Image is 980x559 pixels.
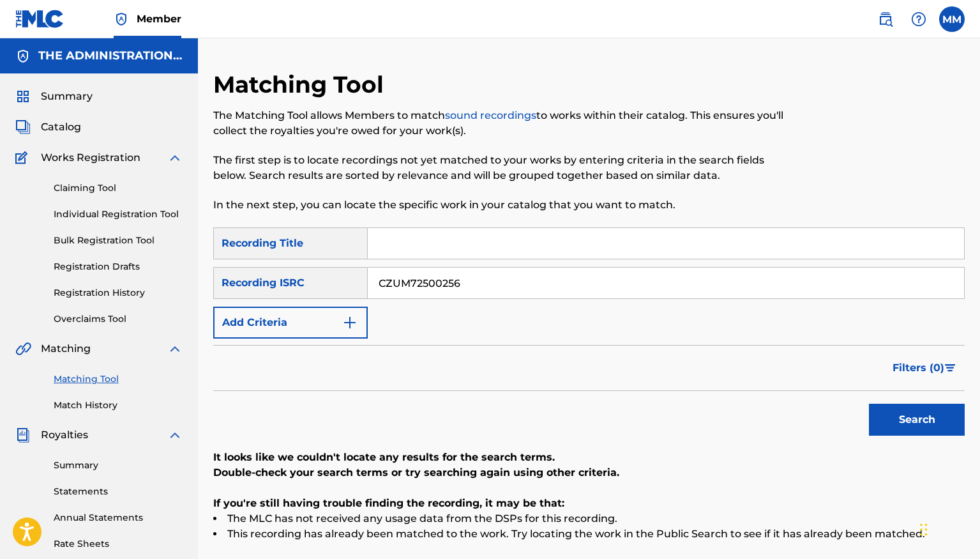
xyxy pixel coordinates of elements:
iframe: Resource Center [944,365,980,468]
img: 9d2ae6d4665cec9f34b9.svg [342,315,358,330]
span: Works Registration [41,150,140,165]
a: Claiming Tool [54,181,183,195]
button: Add Criteria [213,307,368,339]
span: Catalog [41,119,81,135]
a: Registration History [54,286,183,300]
span: Royalties [41,427,88,443]
img: Top Rightsholder [114,11,129,27]
img: expand [167,427,183,443]
img: Summary [15,89,31,104]
img: Matching [15,341,31,356]
h2: Matching Tool [213,70,390,99]
button: Filters (0) [885,352,965,384]
a: Registration Drafts [54,260,183,273]
p: If you're still having trouble finding the recording, it may be that: [213,496,965,511]
a: Match History [54,399,183,412]
a: Bulk Registration Tool [54,234,183,247]
div: Help [906,6,931,32]
a: SummarySummary [15,89,93,104]
span: Matching [41,341,91,356]
a: Overclaims Tool [54,312,183,326]
a: Individual Registration Tool [54,208,183,221]
iframe: Chat Widget [916,498,980,559]
img: Accounts [15,49,31,64]
h5: THE ADMINISTRATION MP INC [38,49,183,63]
a: Public Search [873,6,898,32]
a: Annual Statements [54,511,183,525]
form: Search Form [213,227,965,442]
div: Drag [920,510,928,549]
span: Summary [41,89,93,104]
img: expand [167,150,183,165]
button: Search [869,404,965,436]
p: The first step is to locate recordings not yet matched to your works by entering criteria in the ... [213,153,792,183]
span: Filters ( 0 ) [893,360,944,376]
div: User Menu [939,6,965,32]
p: It looks like we couldn't locate any results for the search terms. [213,450,965,465]
p: The Matching Tool allows Members to match to works within their catalog. This ensures you'll coll... [213,108,792,139]
img: MLC Logo [15,10,64,28]
a: Summary [54,459,183,472]
a: Statements [54,485,183,498]
a: sound recordings [445,109,536,121]
span: Member [137,11,181,26]
img: Royalties [15,427,31,443]
li: This recording has already been matched to the work. Try locating the work in the Public Search t... [213,526,965,542]
a: Matching Tool [54,372,183,386]
p: In the next step, you can locate the specific work in your catalog that you want to match. [213,197,792,213]
li: The MLC has not received any usage data from the DSPs for this recording. [213,511,965,526]
a: Rate Sheets [54,537,183,551]
img: Works Registration [15,150,32,165]
p: Double-check your search terms or try searching again using other criteria. [213,465,965,480]
a: CatalogCatalog [15,119,81,135]
img: expand [167,341,183,356]
img: Catalog [15,119,31,135]
img: search [878,11,893,27]
img: help [911,11,926,27]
